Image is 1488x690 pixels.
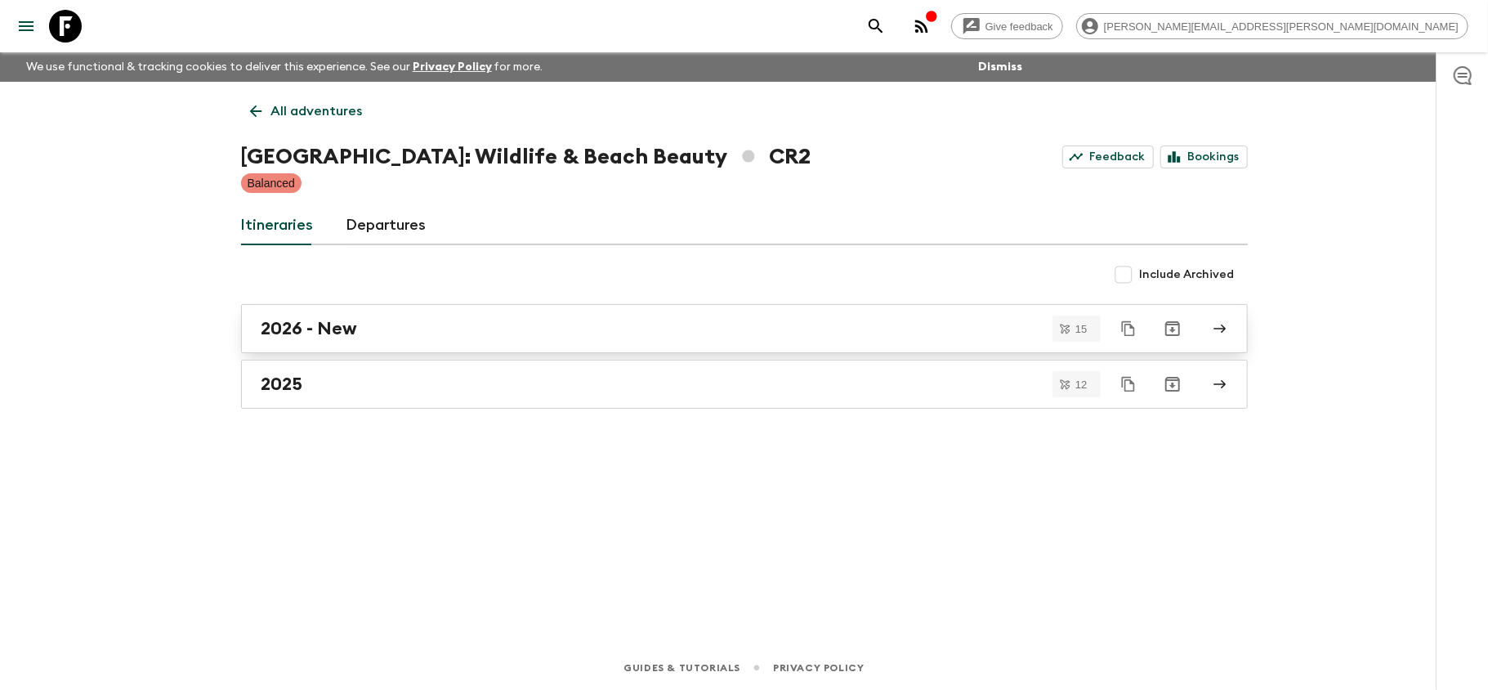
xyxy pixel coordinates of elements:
[261,374,303,395] h2: 2025
[1114,370,1143,399] button: Duplicate
[241,141,811,173] h1: [GEOGRAPHIC_DATA]: Wildlife & Beach Beauty CR2
[951,13,1063,39] a: Give feedback
[241,360,1248,409] a: 2025
[974,56,1026,78] button: Dismiss
[241,95,372,128] a: All adventures
[1062,146,1154,168] a: Feedback
[1066,324,1097,334] span: 15
[1095,20,1468,33] span: [PERSON_NAME][EMAIL_ADDRESS][PERSON_NAME][DOMAIN_NAME]
[413,61,492,73] a: Privacy Policy
[241,206,314,245] a: Itineraries
[976,20,1062,33] span: Give feedback
[261,318,358,339] h2: 2026 - New
[20,52,550,82] p: We use functional & tracking cookies to deliver this experience. See our for more.
[1160,146,1248,168] a: Bookings
[346,206,427,245] a: Departures
[1114,314,1143,343] button: Duplicate
[1156,312,1189,345] button: Archive
[860,10,892,43] button: search adventures
[271,101,363,121] p: All adventures
[1076,13,1468,39] div: [PERSON_NAME][EMAIL_ADDRESS][PERSON_NAME][DOMAIN_NAME]
[773,659,864,677] a: Privacy Policy
[1066,379,1097,390] span: 12
[241,304,1248,353] a: 2026 - New
[248,175,295,191] p: Balanced
[623,659,740,677] a: Guides & Tutorials
[10,10,42,43] button: menu
[1156,368,1189,401] button: Archive
[1140,267,1235,283] span: Include Archived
